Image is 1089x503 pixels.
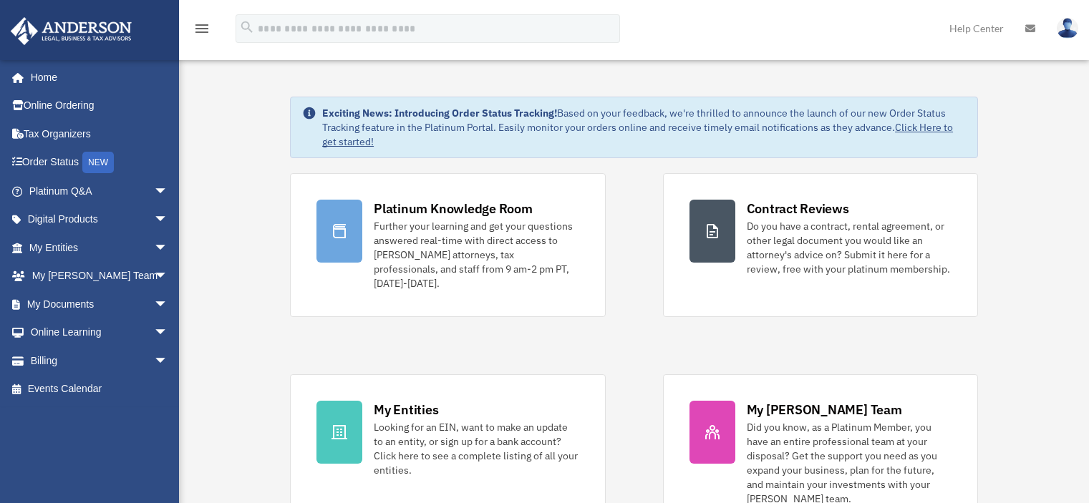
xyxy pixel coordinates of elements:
a: Digital Productsarrow_drop_down [10,205,190,234]
div: My Entities [374,401,438,419]
div: Contract Reviews [747,200,849,218]
a: Contract Reviews Do you have a contract, rental agreement, or other legal document you would like... [663,173,978,317]
img: User Pic [1057,18,1078,39]
a: Click Here to get started! [322,121,953,148]
a: menu [193,25,210,37]
div: NEW [82,152,114,173]
a: Billingarrow_drop_down [10,346,190,375]
span: arrow_drop_down [154,290,183,319]
i: menu [193,20,210,37]
span: arrow_drop_down [154,318,183,348]
strong: Exciting News: Introducing Order Status Tracking! [322,107,557,119]
div: My [PERSON_NAME] Team [747,401,902,419]
a: Order StatusNEW [10,148,190,177]
a: My [PERSON_NAME] Teamarrow_drop_down [10,262,190,290]
a: Platinum Knowledge Room Further your learning and get your questions answered real-time with dire... [290,173,605,317]
span: arrow_drop_down [154,177,183,206]
div: Platinum Knowledge Room [374,200,533,218]
span: arrow_drop_down [154,346,183,376]
a: My Documentsarrow_drop_down [10,290,190,318]
a: Home [10,63,183,92]
div: Based on your feedback, we're thrilled to announce the launch of our new Order Status Tracking fe... [322,106,966,149]
span: arrow_drop_down [154,233,183,263]
a: Events Calendar [10,375,190,404]
a: Tax Organizers [10,119,190,148]
span: arrow_drop_down [154,205,183,235]
div: Do you have a contract, rental agreement, or other legal document you would like an attorney's ad... [747,219,952,276]
i: search [239,19,255,35]
div: Further your learning and get your questions answered real-time with direct access to [PERSON_NAM... [374,219,579,290]
img: Anderson Advisors Platinum Portal [6,17,136,45]
a: Platinum Q&Aarrow_drop_down [10,177,190,205]
a: Online Ordering [10,92,190,120]
span: arrow_drop_down [154,262,183,291]
a: My Entitiesarrow_drop_down [10,233,190,262]
div: Looking for an EIN, want to make an update to an entity, or sign up for a bank account? Click her... [374,420,579,477]
a: Online Learningarrow_drop_down [10,318,190,347]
